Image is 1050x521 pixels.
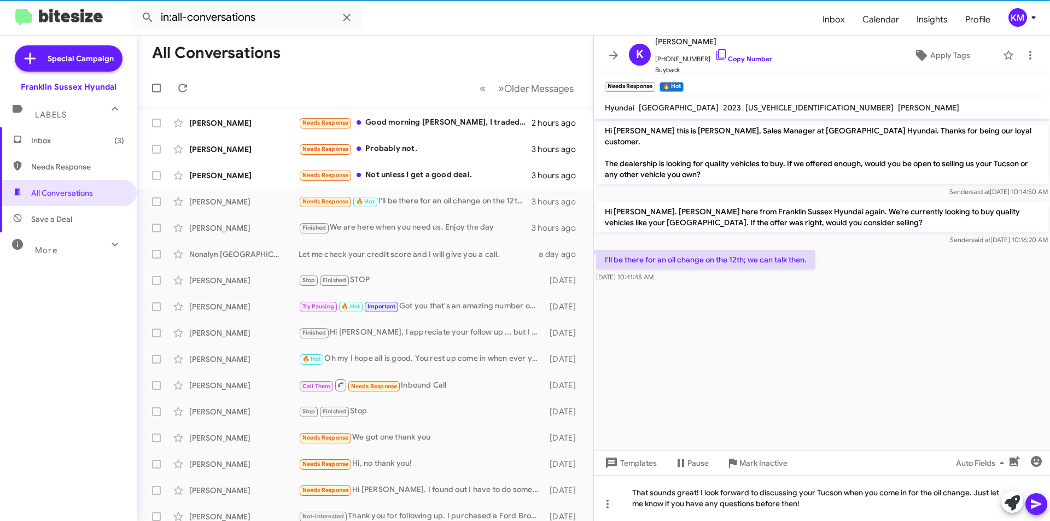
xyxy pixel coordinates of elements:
[594,453,666,473] button: Templates
[299,431,544,444] div: We got one thank you
[299,484,544,496] div: Hi [PERSON_NAME]. I found out I have to do some major repairs on my house so I'm going to hold of...
[473,77,492,99] button: Previous
[532,118,585,128] div: 2 hours ago
[31,188,93,198] span: All Conversations
[898,103,959,113] span: [PERSON_NAME]
[31,135,124,146] span: Inbox
[492,77,580,99] button: Next
[189,275,299,286] div: [PERSON_NAME]
[544,432,585,443] div: [DATE]
[132,4,362,31] input: Search
[302,513,345,520] span: Not-Interested
[715,55,772,63] a: Copy Number
[745,103,894,113] span: [US_VEHICLE_IDENTIFICATION_NUMBER]
[323,408,347,415] span: Finished
[302,303,334,310] span: Try Pausing
[299,221,532,234] div: We are here when you need us. Enjoy the day
[723,103,741,113] span: 2023
[302,460,349,467] span: Needs Response
[299,405,544,418] div: Stop
[544,380,585,391] div: [DATE]
[498,81,504,95] span: »
[594,475,1050,521] div: That sounds great! I look forward to discussing your Tucson when you come in for the oil change. ...
[999,8,1038,27] button: KM
[189,459,299,470] div: [PERSON_NAME]
[687,453,709,473] span: Pause
[639,103,719,113] span: [GEOGRAPHIC_DATA]
[605,82,655,92] small: Needs Response
[15,45,122,72] a: Special Campaign
[596,121,1048,184] p: Hi [PERSON_NAME] this is [PERSON_NAME], Sales Manager at [GEOGRAPHIC_DATA] Hyundai. Thanks for be...
[655,35,772,48] span: [PERSON_NAME]
[717,453,796,473] button: Mark Inactive
[605,103,634,113] span: Hyundai
[532,170,585,181] div: 3 hours ago
[21,81,116,92] div: Franklin Sussex Hyundai
[544,459,585,470] div: [DATE]
[189,485,299,496] div: [PERSON_NAME]
[302,487,349,494] span: Needs Response
[302,383,331,390] span: Call Them
[299,195,532,208] div: I'll be there for an oil change on the 12th; we can talk then.
[356,198,375,205] span: 🔥 Hot
[603,453,657,473] span: Templates
[189,327,299,338] div: [PERSON_NAME]
[189,249,299,260] div: Nonalyn [GEOGRAPHIC_DATA]
[814,4,854,36] a: Inbox
[544,301,585,312] div: [DATE]
[302,329,326,336] span: Finished
[31,161,124,172] span: Needs Response
[474,77,580,99] nav: Page navigation example
[302,224,326,231] span: Finished
[351,383,398,390] span: Needs Response
[189,118,299,128] div: [PERSON_NAME]
[666,453,717,473] button: Pause
[854,4,908,36] a: Calendar
[302,119,349,126] span: Needs Response
[189,301,299,312] div: [PERSON_NAME]
[299,143,532,155] div: Probably not.
[544,275,585,286] div: [DATE]
[596,250,815,270] p: I'll be there for an oil change on the 12th; we can talk then.
[949,188,1048,196] span: Sender [DATE] 10:14:50 AM
[956,4,999,36] a: Profile
[739,453,787,473] span: Mark Inactive
[114,135,124,146] span: (3)
[302,277,316,284] span: Stop
[299,274,544,286] div: STOP
[544,354,585,365] div: [DATE]
[189,406,299,417] div: [PERSON_NAME]
[596,273,654,281] span: [DATE] 10:41:48 AM
[299,249,539,260] div: Let me check your credit score and I will give you a call.
[189,170,299,181] div: [PERSON_NAME]
[636,46,644,63] span: K
[504,83,574,95] span: Older Messages
[299,169,532,182] div: Not unless I get a good deal.
[539,249,585,260] div: a day ago
[189,144,299,155] div: [PERSON_NAME]
[532,196,585,207] div: 3 hours ago
[299,458,544,470] div: Hi, no thank you!
[189,223,299,233] div: [PERSON_NAME]
[480,81,486,95] span: «
[544,327,585,338] div: [DATE]
[189,432,299,443] div: [PERSON_NAME]
[31,214,72,225] span: Save a Deal
[189,354,299,365] div: [PERSON_NAME]
[299,326,544,339] div: Hi [PERSON_NAME], I appreciate your follow up ... but I did buy a 2025 Tucson SEL Convenience AWD...
[302,355,321,362] span: 🔥 Hot
[302,408,316,415] span: Stop
[655,65,772,75] span: Buyback
[950,236,1048,244] span: Sender [DATE] 10:16:20 AM
[189,380,299,391] div: [PERSON_NAME]
[299,300,544,313] div: Got you that's an amazing number on it. give me a shout when your back up id like to see there wo...
[302,434,349,441] span: Needs Response
[323,277,347,284] span: Finished
[908,4,956,36] a: Insights
[930,45,970,65] span: Apply Tags
[302,172,349,179] span: Needs Response
[947,453,1017,473] button: Auto Fields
